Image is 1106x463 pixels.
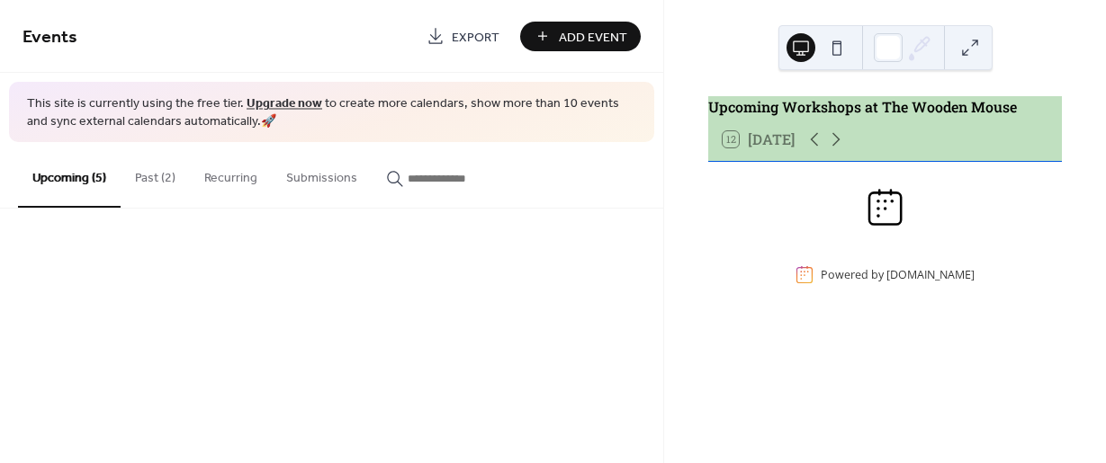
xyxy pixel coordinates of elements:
button: Submissions [272,142,372,206]
a: Export [413,22,513,51]
button: Past (2) [121,142,190,206]
a: [DOMAIN_NAME] [886,267,975,282]
span: This site is currently using the free tier. to create more calendars, show more than 10 events an... [27,95,636,130]
button: Add Event [520,22,641,51]
div: Powered by [821,267,975,282]
div: Upcoming Workshops at The Wooden Mouse [708,96,1062,118]
button: Recurring [190,142,272,206]
a: Upgrade now [247,92,322,116]
span: Export [452,28,499,47]
button: Upcoming (5) [18,142,121,208]
span: Events [22,20,77,55]
span: Add Event [559,28,627,47]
